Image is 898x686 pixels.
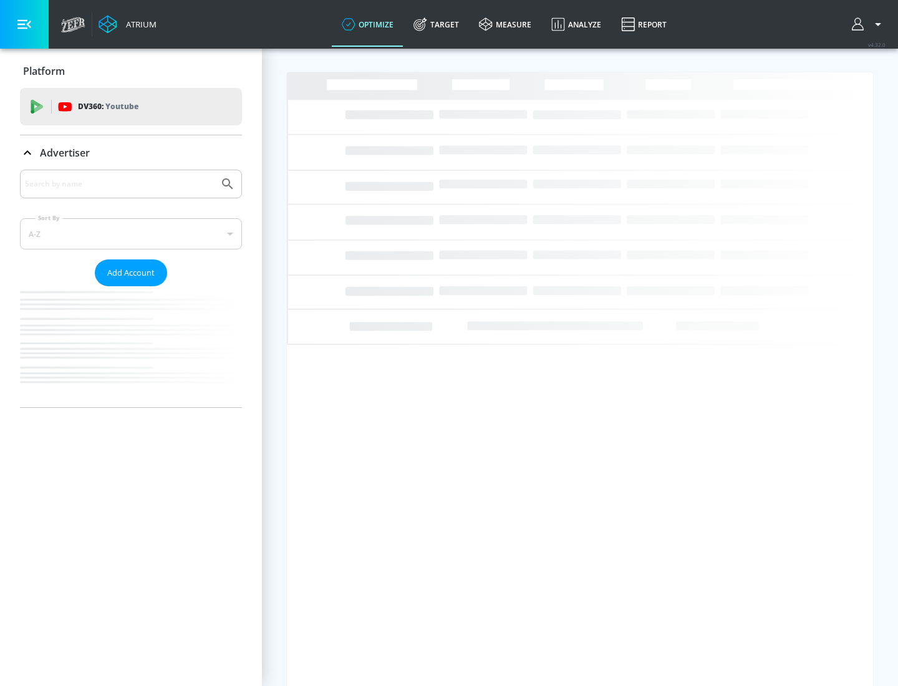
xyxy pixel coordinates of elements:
span: Add Account [107,266,155,280]
div: A-Z [20,218,242,249]
p: Advertiser [40,146,90,160]
div: Advertiser [20,135,242,170]
div: DV360: Youtube [20,88,242,125]
a: Report [611,2,677,47]
input: Search by name [25,176,214,192]
a: optimize [332,2,403,47]
label: Sort By [36,214,62,222]
p: DV360: [78,100,138,114]
p: Youtube [105,100,138,113]
button: Add Account [95,259,167,286]
nav: list of Advertiser [20,286,242,407]
div: Advertiser [20,170,242,407]
a: measure [469,2,541,47]
a: Analyze [541,2,611,47]
a: Target [403,2,469,47]
div: Atrium [121,19,157,30]
div: Platform [20,54,242,89]
span: v 4.32.0 [868,41,886,48]
a: Atrium [99,15,157,34]
p: Platform [23,64,65,78]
